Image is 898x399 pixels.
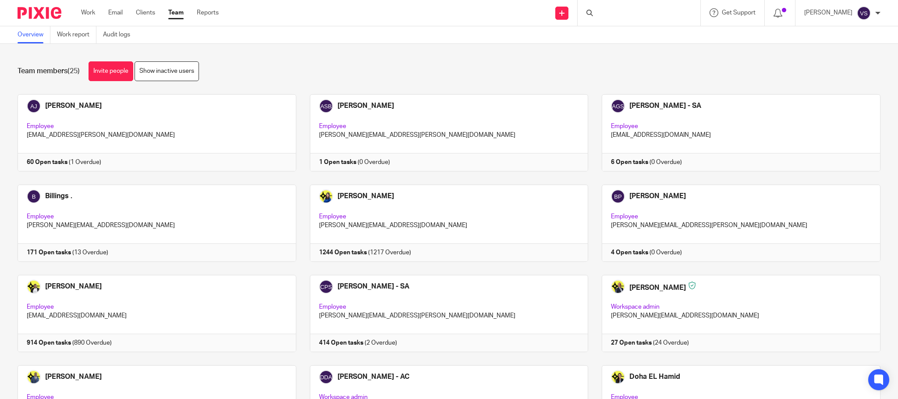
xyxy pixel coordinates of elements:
span: Get Support [722,10,756,16]
a: Work report [57,26,96,43]
a: Email [108,8,123,17]
h1: Team members [18,67,80,76]
span: (25) [67,68,80,75]
img: svg%3E [857,6,871,20]
a: Overview [18,26,50,43]
a: Audit logs [103,26,137,43]
a: Show inactive users [135,61,199,81]
p: [PERSON_NAME] [804,8,852,17]
img: Pixie [18,7,61,19]
a: Invite people [89,61,133,81]
a: Team [168,8,184,17]
a: Reports [197,8,219,17]
a: Work [81,8,95,17]
a: Clients [136,8,155,17]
